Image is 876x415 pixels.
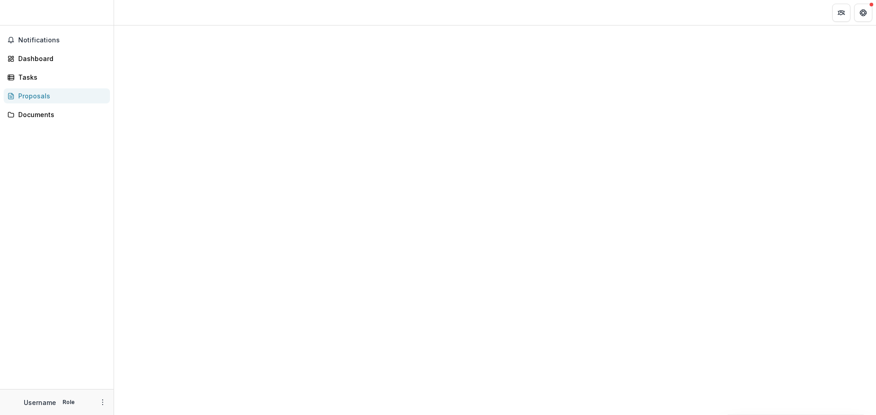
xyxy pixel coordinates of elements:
button: Partners [832,4,850,22]
div: Dashboard [18,54,103,63]
p: Username [24,398,56,407]
button: More [97,397,108,408]
p: Role [60,398,78,406]
a: Proposals [4,88,110,103]
div: Proposals [18,91,103,101]
a: Tasks [4,70,110,85]
a: Dashboard [4,51,110,66]
div: Documents [18,110,103,119]
span: Notifications [18,36,106,44]
button: Get Help [854,4,872,22]
div: Tasks [18,72,103,82]
button: Notifications [4,33,110,47]
a: Documents [4,107,110,122]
